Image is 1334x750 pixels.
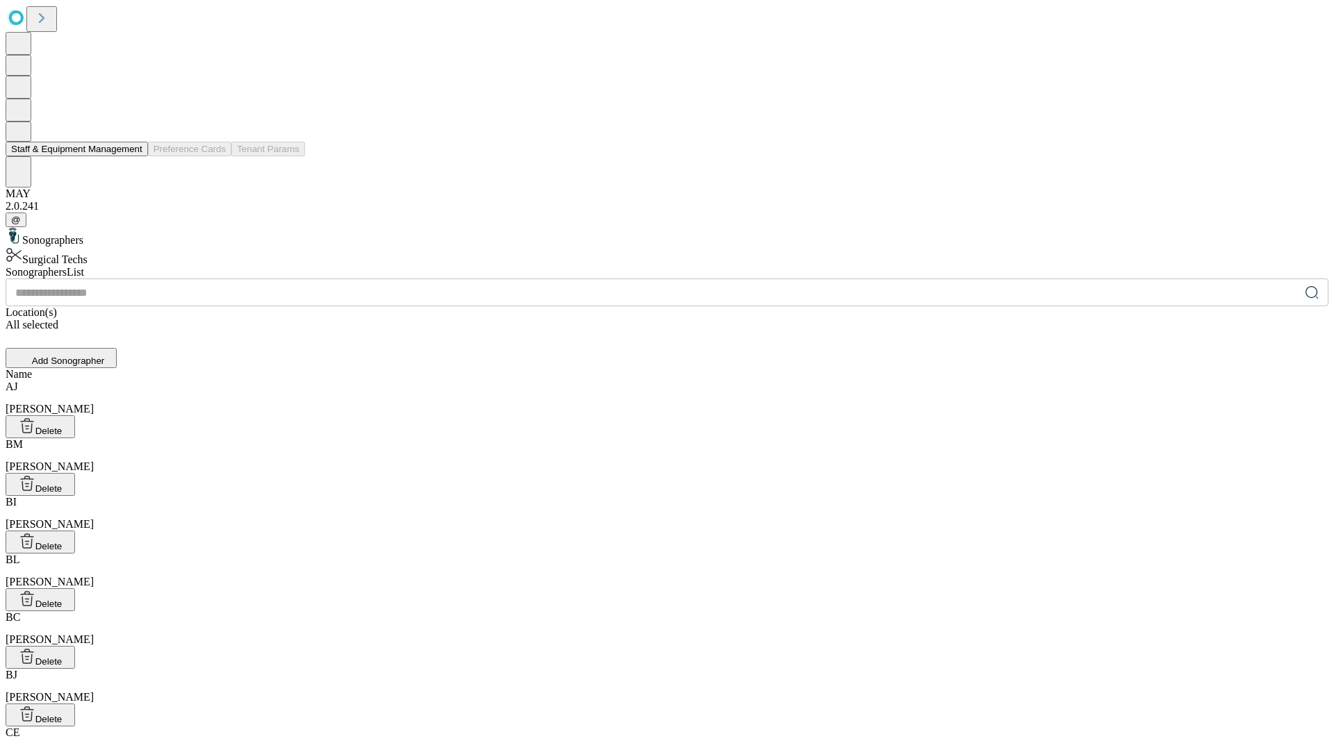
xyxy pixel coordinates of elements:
[6,227,1328,247] div: Sonographers
[6,368,1328,381] div: Name
[35,656,63,667] span: Delete
[6,611,20,623] span: BC
[6,669,17,681] span: BJ
[35,541,63,551] span: Delete
[6,726,19,738] span: CE
[6,200,1328,212] div: 2.0.241
[35,426,63,436] span: Delete
[32,356,104,366] span: Add Sonographer
[231,142,305,156] button: Tenant Params
[6,381,18,392] span: AJ
[6,381,1328,415] div: [PERSON_NAME]
[6,348,117,368] button: Add Sonographer
[35,714,63,724] span: Delete
[6,142,148,156] button: Staff & Equipment Management
[6,531,75,553] button: Delete
[6,266,1328,278] div: Sonographers List
[6,187,1328,200] div: MAY
[6,588,75,611] button: Delete
[148,142,231,156] button: Preference Cards
[6,319,1328,331] div: All selected
[6,703,75,726] button: Delete
[6,553,19,565] span: BL
[6,496,17,508] span: BI
[6,669,1328,703] div: [PERSON_NAME]
[6,496,1328,531] div: [PERSON_NAME]
[35,599,63,609] span: Delete
[6,247,1328,266] div: Surgical Techs
[6,473,75,496] button: Delete
[35,483,63,494] span: Delete
[6,438,23,450] span: BM
[6,553,1328,588] div: [PERSON_NAME]
[6,306,57,318] span: Location(s)
[6,611,1328,646] div: [PERSON_NAME]
[6,646,75,669] button: Delete
[6,415,75,438] button: Delete
[6,438,1328,473] div: [PERSON_NAME]
[11,215,21,225] span: @
[6,212,26,227] button: @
